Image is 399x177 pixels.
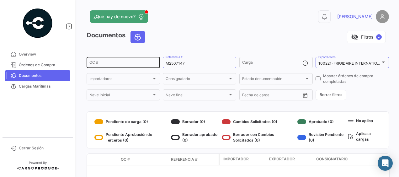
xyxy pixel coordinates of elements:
[131,31,145,43] button: Ocean
[376,10,389,23] img: placeholder-user.png
[316,156,348,162] span: Consignatario
[19,145,68,151] span: Cerrar Sesión
[348,117,381,125] div: No aplica
[301,91,310,100] button: Open calendar
[314,154,376,165] datatable-header-cell: Consignatario
[19,73,68,78] span: Documentos
[89,78,152,82] span: Importadores
[171,157,198,162] span: Referencia #
[269,156,295,162] span: Exportador
[5,60,70,70] a: Órdenes de Compra
[22,8,53,39] img: powered-by.png
[89,94,152,98] span: Nave inicial
[223,156,249,162] span: Importador
[297,117,345,127] div: Aprobado (0)
[19,83,68,89] span: Cargas Marítimas
[166,78,228,82] span: Consignatario
[267,154,314,165] datatable-header-cell: Exportador
[99,157,118,162] datatable-header-cell: Modo de Transporte
[376,34,382,40] span: ✓
[121,157,130,162] span: OC #
[297,132,345,143] div: Revisión Pendiente (0)
[87,31,147,43] h3: Documentos
[222,117,295,127] div: Cambios Solicitados (0)
[351,33,359,41] span: visibility_off
[347,31,386,43] button: visibility_offFiltros✓
[171,117,219,127] div: Borrador (0)
[222,132,295,143] div: Borrador con Cambios Solicitados (0)
[19,51,68,57] span: Overview
[378,156,393,171] div: Abrir Intercom Messenger
[5,49,70,60] a: Overview
[90,10,148,23] button: ¿Qué hay de nuevo?
[166,94,228,98] span: Nave final
[318,61,385,66] mat-select-trigger: 100221-FRIGIDAIRE INTERNATIONAL
[242,94,253,98] input: Desde
[5,81,70,92] a: Cargas Marítimas
[19,62,68,68] span: Órdenes de Compra
[348,130,381,143] div: Aplica a cargas
[94,132,168,143] div: Pendiente Aprobación de Terceros (0)
[94,117,168,127] div: Pendiente de carga (0)
[337,13,373,20] span: [PERSON_NAME]
[258,94,286,98] input: Hasta
[316,90,346,100] button: Borrar filtros
[5,70,70,81] a: Documentos
[93,13,136,20] span: ¿Qué hay de nuevo?
[171,132,219,143] div: Borrador aprobado (0)
[323,73,389,84] span: Mostrar órdenes de compra completadas
[168,154,219,165] datatable-header-cell: Referencia #
[118,154,168,165] datatable-header-cell: OC #
[220,154,267,165] datatable-header-cell: Importador
[242,78,304,82] span: Estado documentación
